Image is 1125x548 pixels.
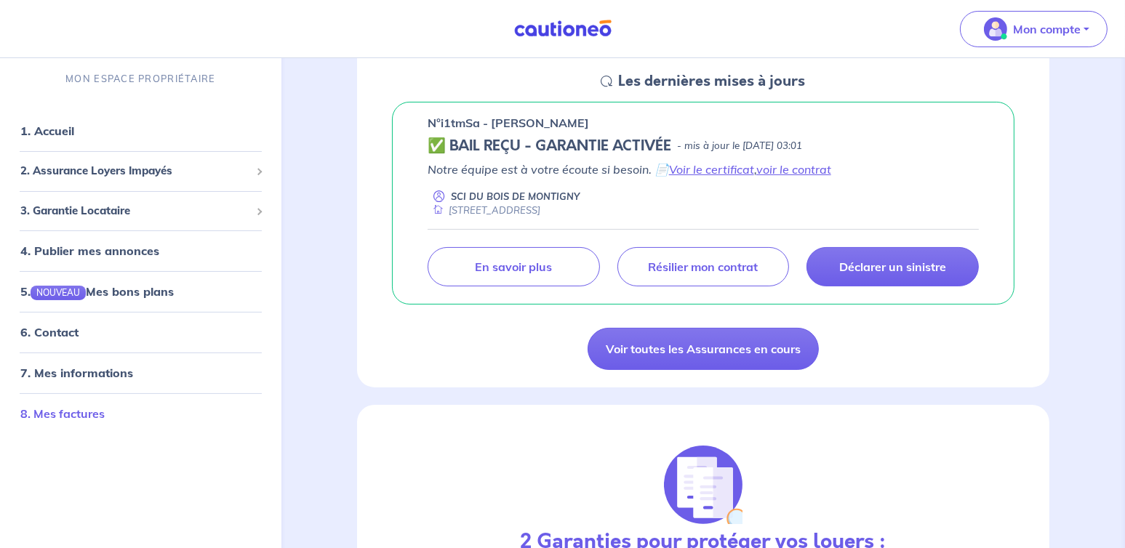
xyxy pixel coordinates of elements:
[428,247,600,286] a: En savoir plus
[428,161,979,178] p: Notre équipe est à votre écoute si besoin. 📄 ,
[839,259,946,274] p: Déclarer un sinistre
[428,114,589,132] p: n°i1tmSa - [PERSON_NAME]
[648,259,758,274] p: Résilier mon contrat
[20,203,250,219] span: 3. Garantie Locataire
[6,158,276,186] div: 2. Assurance Loyers Impayés
[6,237,276,266] div: 4. Publier mes annonces
[508,20,617,38] img: Cautioneo
[6,117,276,146] div: 1. Accueil
[428,137,671,155] h5: ✅ BAIL REÇU - GARANTIE ACTIVÉE
[669,162,754,177] a: Voir le certificat
[756,162,831,177] a: voir le contrat
[65,72,215,86] p: MON ESPACE PROPRIÉTAIRE
[960,11,1108,47] button: illu_account_valid_menu.svgMon compte
[20,366,133,381] a: 7. Mes informations
[664,446,742,524] img: justif-loupe
[618,73,805,90] h5: Les dernières mises à jours
[1013,20,1081,38] p: Mon compte
[984,17,1007,41] img: illu_account_valid_menu.svg
[6,359,276,388] div: 7. Mes informations
[806,247,979,286] a: Déclarer un sinistre
[20,407,105,422] a: 8. Mes factures
[6,278,276,307] div: 5.NOUVEAUMes bons plans
[20,124,74,139] a: 1. Accueil
[451,190,580,204] p: SCI DU BOIS DE MONTIGNY
[6,197,276,225] div: 3. Garantie Locataire
[20,164,250,180] span: 2. Assurance Loyers Impayés
[677,139,802,153] p: - mis à jour le [DATE] 03:01
[588,328,819,370] a: Voir toutes les Assurances en cours
[428,137,979,155] div: state: CONTRACT-VALIDATED, Context: NEW,CHOOSE-CERTIFICATE,ALONE,LESSOR-DOCUMENTS
[20,285,174,299] a: 5.NOUVEAUMes bons plans
[428,204,540,217] div: [STREET_ADDRESS]
[475,259,552,274] p: En savoir plus
[6,400,276,429] div: 8. Mes factures
[6,318,276,347] div: 6. Contact
[617,247,790,286] a: Résilier mon contrat
[20,244,159,259] a: 4. Publier mes annonces
[20,326,79,340] a: 6. Contact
